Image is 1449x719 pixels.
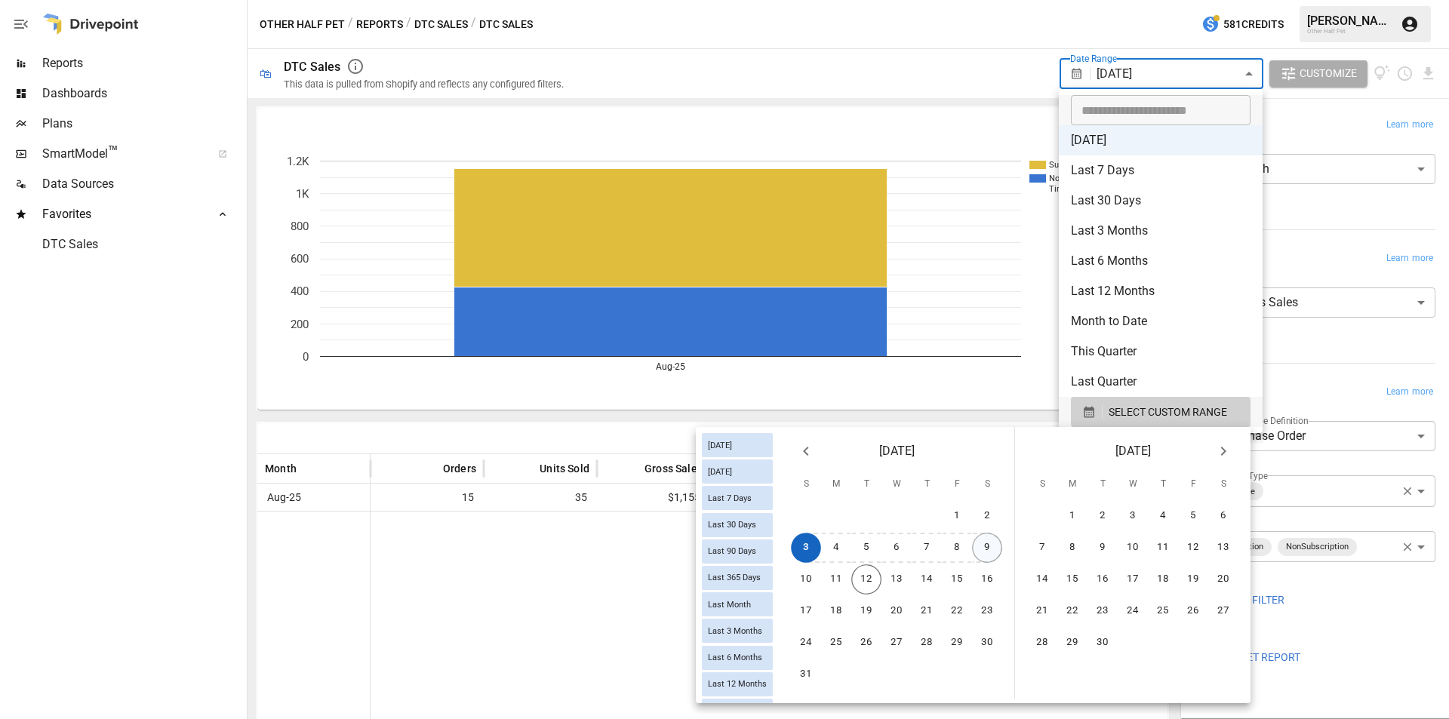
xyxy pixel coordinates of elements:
span: Thursday [913,469,940,499]
span: Last 7 Days [702,493,758,503]
button: 13 [1208,533,1238,563]
div: Last 30 Days [702,513,773,537]
span: [DATE] [702,467,738,477]
li: Last 7 Days [1059,155,1263,186]
div: Last 365 Days [702,566,773,590]
button: 27 [1208,596,1238,626]
button: 10 [1118,533,1148,563]
button: 21 [1027,596,1057,626]
button: 8 [1057,533,1088,563]
button: Previous month [791,436,821,466]
button: 2 [972,501,1002,531]
button: 16 [1088,564,1118,595]
span: Last 12 Months [702,679,773,689]
button: 11 [821,564,851,595]
span: Monday [823,469,850,499]
button: 12 [851,564,881,595]
button: 4 [1148,501,1178,531]
span: Last 365 Days [702,573,767,582]
button: 17 [1118,564,1148,595]
button: 9 [1088,533,1118,563]
span: [DATE] [702,441,738,450]
button: 15 [942,564,972,595]
div: [DATE] [702,433,773,457]
div: Last 90 Days [702,539,773,564]
span: Last 90 Days [702,546,762,556]
span: Wednesday [1119,469,1146,499]
button: 15 [1057,564,1088,595]
li: Last Quarter [1059,367,1263,397]
button: 26 [851,628,881,658]
button: 5 [1178,501,1208,531]
li: This Quarter [1059,336,1263,367]
button: 29 [1057,628,1088,658]
button: 14 [1027,564,1057,595]
button: 4 [821,533,851,563]
button: 22 [942,596,972,626]
button: 18 [1148,564,1178,595]
button: 30 [1088,628,1118,658]
button: 11 [1148,533,1178,563]
button: 26 [1178,596,1208,626]
li: [DATE] [1059,125,1263,155]
li: Last 3 Months [1059,216,1263,246]
button: Next month [1208,436,1238,466]
button: 8 [942,533,972,563]
span: Tuesday [1089,469,1116,499]
button: 6 [1208,501,1238,531]
span: Wednesday [883,469,910,499]
button: 27 [881,628,912,658]
li: Last 30 Days [1059,186,1263,216]
span: Sunday [792,469,820,499]
li: Last 6 Months [1059,246,1263,276]
div: Last 6 Months [702,646,773,670]
span: Friday [943,469,971,499]
button: 24 [791,628,821,658]
span: SELECT CUSTOM RANGE [1109,403,1227,422]
li: Last 12 Months [1059,276,1263,306]
span: Friday [1180,469,1207,499]
button: 3 [1118,501,1148,531]
button: 31 [791,659,821,690]
button: 7 [1027,533,1057,563]
button: 20 [1208,564,1238,595]
div: Last 12 Months [702,672,773,696]
button: 16 [972,564,1002,595]
span: Last Month [702,600,757,610]
button: 9 [972,533,1002,563]
button: 24 [1118,596,1148,626]
span: [DATE] [1115,441,1151,462]
button: 23 [1088,596,1118,626]
button: 25 [821,628,851,658]
button: 2 [1088,501,1118,531]
span: Saturday [1210,469,1237,499]
button: 1 [942,501,972,531]
div: Last 7 Days [702,486,773,510]
span: Sunday [1029,469,1056,499]
span: Monday [1059,469,1086,499]
button: 20 [881,596,912,626]
button: 1 [1057,501,1088,531]
span: Last 3 Months [702,626,768,636]
button: 10 [791,564,821,595]
button: 18 [821,596,851,626]
span: Last 30 Days [702,520,762,530]
button: 19 [1178,564,1208,595]
div: Last Month [702,592,773,616]
button: 19 [851,596,881,626]
button: SELECT CUSTOM RANGE [1071,397,1251,427]
button: 6 [881,533,912,563]
button: 7 [912,533,942,563]
button: 28 [1027,628,1057,658]
span: Saturday [974,469,1001,499]
li: Month to Date [1059,306,1263,336]
div: Last 3 Months [702,619,773,643]
button: 30 [972,628,1002,658]
div: [DATE] [702,459,773,484]
button: 13 [881,564,912,595]
button: 3 [791,533,821,563]
span: Last 6 Months [702,653,768,662]
span: Thursday [1149,469,1177,499]
button: 14 [912,564,942,595]
button: 5 [851,533,881,563]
